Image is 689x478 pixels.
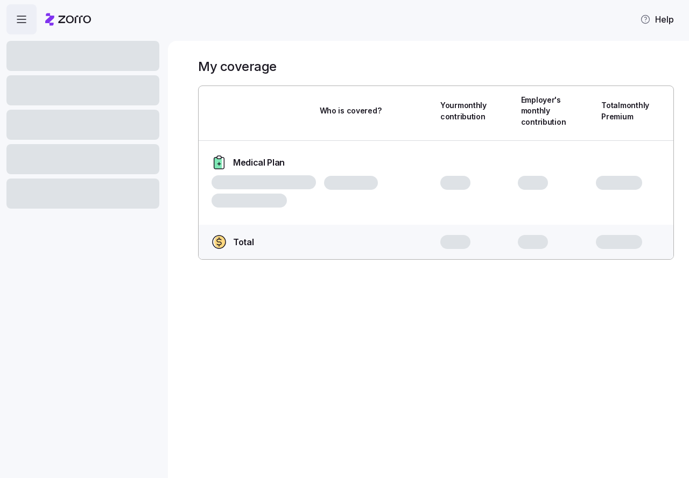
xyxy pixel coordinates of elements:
span: Total [233,236,254,249]
h1: My coverage [198,58,277,75]
span: Who is covered? [320,105,382,116]
span: Employer's monthly contribution [521,95,566,127]
span: Your monthly contribution [440,100,487,122]
span: Total monthly Premium [601,100,649,122]
span: Medical Plan [233,156,285,169]
button: Help [631,9,683,30]
span: Help [640,13,674,26]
